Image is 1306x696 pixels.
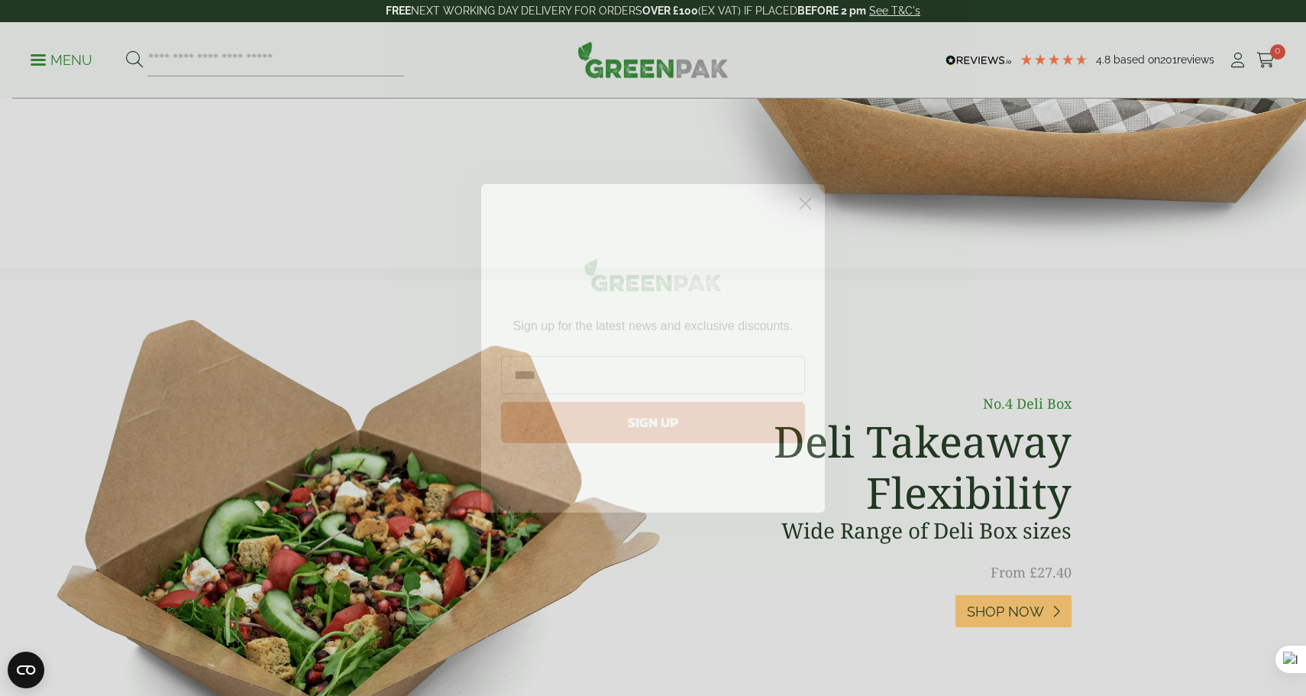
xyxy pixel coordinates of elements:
[792,190,819,217] button: Close dialog
[513,319,793,332] span: Sign up for the latest news and exclusive discounts.
[501,253,805,304] img: greenpak_logo
[501,356,805,394] input: Email
[501,402,805,443] button: SIGN UP
[8,652,44,688] button: Open CMP widget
